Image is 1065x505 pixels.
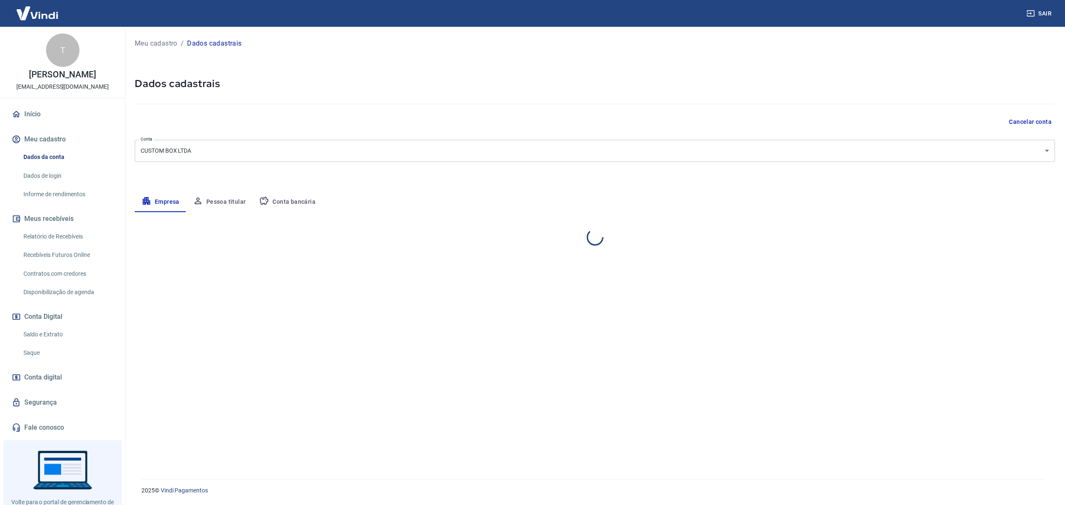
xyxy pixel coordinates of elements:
a: Dados de login [20,167,115,185]
button: Cancelar conta [1006,114,1055,130]
a: Informe de rendimentos [20,186,115,203]
p: 2025 © [141,486,1045,495]
a: Vindi Pagamentos [161,487,208,494]
div: CUSTOM BOX LTDA [135,140,1055,162]
button: Conta bancária [252,192,322,212]
a: Meu cadastro [135,38,177,49]
a: Conta digital [10,368,115,387]
a: Contratos com credores [20,265,115,282]
a: Início [10,105,115,123]
img: Vindi [10,0,64,26]
a: Dados da conta [20,149,115,166]
p: / [181,38,184,49]
p: [EMAIL_ADDRESS][DOMAIN_NAME] [16,82,109,91]
span: Conta digital [24,372,62,383]
button: Meu cadastro [10,130,115,149]
button: Pessoa titular [186,192,253,212]
button: Empresa [135,192,186,212]
button: Conta Digital [10,308,115,326]
button: Sair [1025,6,1055,21]
div: T [46,33,80,67]
p: [PERSON_NAME] [29,70,96,79]
a: Recebíveis Futuros Online [20,246,115,264]
a: Segurança [10,393,115,412]
h5: Dados cadastrais [135,77,1055,90]
a: Saldo e Extrato [20,326,115,343]
a: Fale conosco [10,418,115,437]
a: Disponibilização de agenda [20,284,115,301]
label: Conta [141,136,152,142]
a: Relatório de Recebíveis [20,228,115,245]
button: Meus recebíveis [10,210,115,228]
p: Dados cadastrais [187,38,241,49]
a: Saque [20,344,115,361]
